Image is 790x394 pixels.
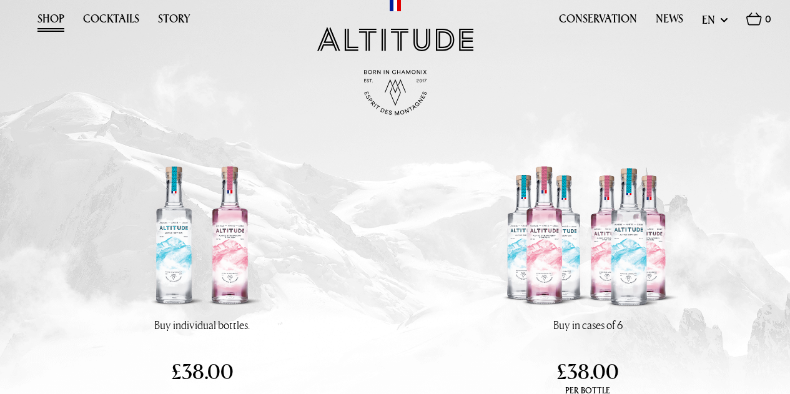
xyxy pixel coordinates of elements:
a: Conservation [559,12,637,32]
span: £38.00 [171,357,234,386]
p: Buy individual bottles. [154,317,250,333]
a: Shop [37,12,64,32]
a: News [656,12,683,32]
span: £38.00 [556,357,619,386]
img: Altitude Alpine Dry Gin & Alpine Strawberry Pink Gin | 43% ABV | 70cl [109,159,296,317]
p: Buy in cases of 6 [553,317,623,333]
a: Story [158,12,190,32]
img: Basket [746,12,762,26]
a: Cocktails [83,12,139,32]
a: 0 [746,12,771,32]
img: Altitude Gin [317,27,473,51]
img: Born in Chamonix - Est. 2017 - Espirit des Montagnes [364,70,427,116]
